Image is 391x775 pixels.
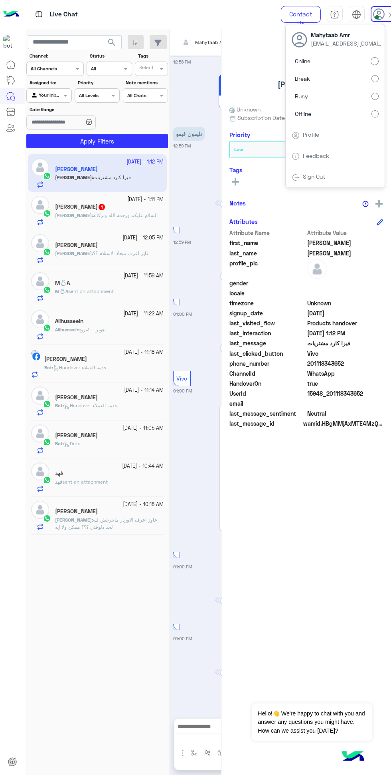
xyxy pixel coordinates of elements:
[352,10,361,19] img: tab
[55,280,70,287] h5: M💍A
[44,365,53,371] b: :
[31,272,49,290] img: defaultAdmin.png
[229,105,261,114] span: Unknown
[64,402,117,408] span: Handover خدمة العملاء
[214,746,227,759] button: create order
[173,143,191,149] small: 12:59 PM
[295,110,311,118] span: Offline
[176,375,187,382] span: Vivo
[34,9,44,19] img: tab
[55,318,83,325] h5: Alihusseein
[229,399,306,408] span: email
[43,400,51,408] img: WhatsApp
[43,209,51,217] img: WhatsApp
[173,239,191,245] small: 12:59 PM
[307,289,383,297] span: null
[229,166,383,173] h6: Tags
[229,379,306,388] span: HandoverOn
[43,438,51,446] img: WhatsApp
[252,703,372,741] span: Hello!👋 We're happy to chat with you and answer any questions you might have. How can we assist y...
[44,356,87,363] h5: Hady Hisham
[281,6,321,23] a: Contact Us
[50,9,78,20] p: Live Chat
[55,402,63,408] span: Bot
[229,289,306,297] span: locale
[31,350,38,357] img: picture
[123,501,164,508] small: [DATE] - 10:18 AM
[195,39,228,45] span: Mahytaab Amr
[102,35,122,52] button: search
[126,79,167,86] label: Note mentions
[55,479,62,485] span: فهد
[229,299,306,307] span: timezone
[55,203,106,210] h5: احمد عبد السلام
[229,339,306,347] span: last_message
[303,173,325,180] a: Sign Out
[53,365,107,371] span: Handover خدمة العملاء
[26,134,168,148] button: Apply Filters
[307,349,383,358] span: Vivo
[30,52,83,60] label: Channel:
[31,462,49,480] img: defaultAdmin.png
[229,319,306,327] span: last_visited_flow
[99,204,105,210] span: 1
[303,152,329,159] a: Feedback
[229,329,306,337] span: last_interaction
[55,242,98,249] h5: Ahmed Marzouk
[311,39,383,48] span: [EMAIL_ADDRESS][DOMAIN_NAME]
[229,249,306,257] span: last_name
[173,311,192,317] small: 01:00 PM
[32,353,40,361] img: Facebook
[31,234,49,252] img: defaultAdmin.png
[307,329,383,337] span: 2025-10-07T10:12:42.765Z
[81,327,105,333] span: هونر ٤٠٠برو
[55,288,68,294] span: M💍A
[229,218,258,225] h6: Attributes
[204,749,211,756] img: Trigger scenario
[221,269,254,283] div: Samsung
[201,746,214,759] button: Trigger scenario
[55,432,98,439] h5: Moustafa Helal
[55,470,63,477] h5: فهد
[307,319,383,327] span: Products handover
[124,387,164,394] small: [DATE] - 11:14 AM
[43,324,51,332] img: WhatsApp
[237,114,306,122] span: Subscription Date : [DATE]
[3,35,18,49] img: 1403182699927242
[55,212,92,218] span: [PERSON_NAME]
[307,239,383,247] span: MaZeN
[64,440,81,446] span: Data
[55,394,98,401] h5: Nada Walid
[307,379,383,388] span: true
[311,31,383,39] span: Mahytaab Amr
[362,201,369,207] img: notes
[371,93,379,100] input: Busy
[31,196,49,214] img: defaultAdmin.png
[124,349,164,356] small: [DATE] - 11:18 AM
[229,359,306,368] span: phone_number
[30,106,119,113] label: Date Range
[219,73,295,96] p: 7/10/2025, 12:58 PM
[31,310,49,328] img: defaultAdmin.png
[217,749,224,756] img: create order
[221,341,254,355] div: Samsung
[107,38,117,47] span: search
[307,309,383,317] span: 2025-10-02T06:17:46.686Z
[303,131,319,138] a: Profile
[43,514,51,522] img: WhatsApp
[30,79,71,86] label: Assigned to:
[229,309,306,317] span: signup_date
[138,52,167,60] label: Tags
[307,279,383,287] span: null
[229,409,306,418] span: last_message_sentiment
[123,424,164,432] small: [DATE] - 11:05 AM
[307,249,383,257] span: Mohammed Frg
[55,250,93,256] b: :
[68,288,114,294] span: sent an attachment
[93,250,149,256] span: عايز اعرف ميعاد الاستلام ؟؟
[31,424,49,442] img: defaultAdmin.png
[229,229,306,237] span: Attribute Name
[307,229,383,237] span: Attribute Value
[138,64,154,73] div: Select
[229,259,306,277] span: profile_pic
